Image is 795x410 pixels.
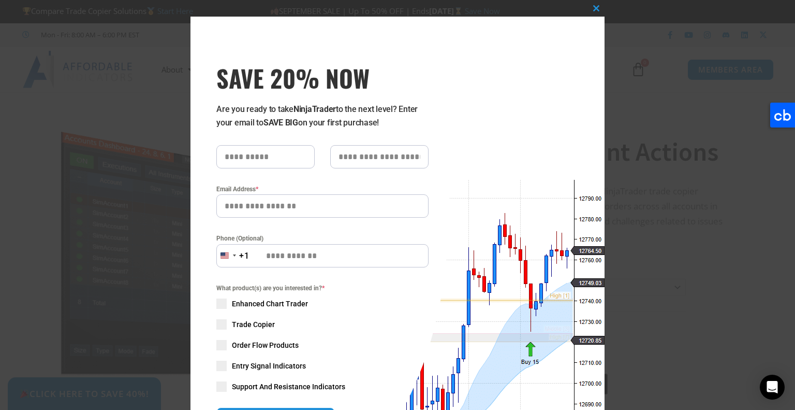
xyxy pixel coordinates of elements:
button: Selected country [216,244,249,267]
div: +1 [239,249,249,263]
label: Email Address [216,184,429,194]
label: Order Flow Products [216,340,429,350]
label: Phone (Optional) [216,233,429,244]
h3: SAVE 20% NOW [216,63,429,92]
div: Open Intercom Messenger [760,375,785,400]
span: Trade Copier [232,319,275,330]
span: Support And Resistance Indicators [232,381,345,392]
p: Are you ready to take to the next level? Enter your email to on your first purchase! [216,103,429,130]
label: Trade Copier [216,319,429,330]
span: Entry Signal Indicators [232,361,306,371]
strong: SAVE BIG [263,118,298,128]
strong: NinjaTrader [293,104,336,114]
label: Entry Signal Indicators [216,361,429,371]
label: Enhanced Chart Trader [216,299,429,309]
span: Enhanced Chart Trader [232,299,308,309]
span: Order Flow Products [232,340,299,350]
label: Support And Resistance Indicators [216,381,429,392]
span: What product(s) are you interested in? [216,283,429,293]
